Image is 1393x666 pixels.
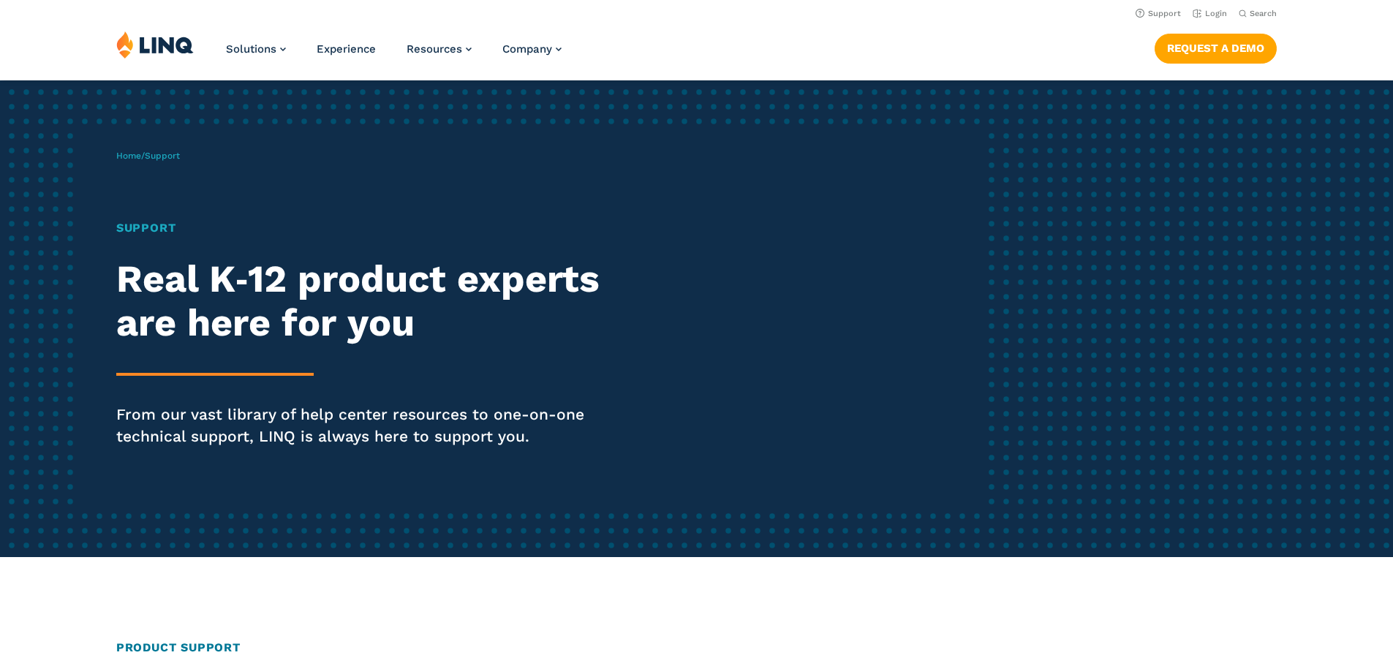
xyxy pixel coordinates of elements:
[407,42,462,56] span: Resources
[317,42,376,56] a: Experience
[1239,8,1277,19] button: Open Search Bar
[502,42,562,56] a: Company
[226,42,276,56] span: Solutions
[502,42,552,56] span: Company
[116,404,653,447] p: From our vast library of help center resources to one-on-one technical support, LINQ is always he...
[1155,34,1277,63] a: Request a Demo
[116,151,180,161] span: /
[1193,9,1227,18] a: Login
[145,151,180,161] span: Support
[226,42,286,56] a: Solutions
[116,151,141,161] a: Home
[1250,9,1277,18] span: Search
[1155,31,1277,63] nav: Button Navigation
[116,219,653,237] h1: Support
[1136,9,1181,18] a: Support
[226,31,562,79] nav: Primary Navigation
[116,31,194,58] img: LINQ | K‑12 Software
[407,42,472,56] a: Resources
[116,257,653,345] h2: Real K‑12 product experts are here for you
[116,639,1277,656] h2: Product Support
